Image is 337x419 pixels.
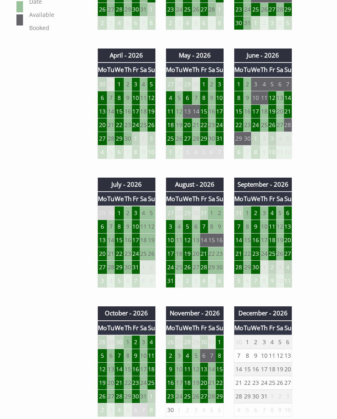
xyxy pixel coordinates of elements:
td: 27 [183,132,192,145]
td: 29 [124,2,132,16]
td: 12 [175,104,183,118]
td: 13 [183,104,192,118]
td: 23 [208,118,216,132]
td: 16 [124,234,132,247]
td: 28 [175,77,183,91]
th: Th [260,192,268,206]
td: 5 [107,145,115,159]
td: 2 [260,16,268,30]
td: 11 [268,220,276,234]
td: 29 [115,132,124,145]
td: 10 [148,145,156,159]
td: 21 [192,118,200,132]
th: Sa [208,63,216,77]
td: 31 [140,2,148,16]
td: 17 [132,234,140,247]
th: Su [216,63,224,77]
td: 2 [208,77,216,91]
td: 28 [192,132,200,145]
th: Tu [107,192,115,206]
td: 26 [260,2,268,16]
td: 6 [276,77,284,91]
td: 19 [268,104,276,118]
td: 21 [200,247,208,261]
td: 3 [148,132,156,145]
td: 2 [98,16,107,30]
th: Mo [166,63,175,77]
th: Th [192,192,200,206]
td: 14 [192,104,200,118]
td: 28 [107,132,115,145]
td: 16 [124,104,132,118]
td: 20 [183,118,192,132]
td: 2 [124,206,132,220]
td: 1 [200,77,208,91]
td: 10 [268,145,276,159]
td: 11 [175,234,183,247]
th: Th [124,192,132,206]
td: 12 [268,91,276,104]
td: 18 [140,234,148,247]
td: 15 [200,104,208,118]
td: 27 [107,2,115,16]
th: Th [124,63,132,77]
td: 24 [132,118,140,132]
td: 7 [192,91,200,104]
td: 11 [166,104,175,118]
td: 17 [132,104,140,118]
td: 18 [268,234,276,247]
td: 4 [166,91,175,104]
th: We [251,63,260,77]
td: 6 [192,220,200,234]
td: 30 [234,16,243,30]
td: 27 [268,2,276,16]
td: 7 [140,16,148,30]
td: 10 [166,234,175,247]
td: 28 [284,118,292,132]
td: 25 [166,132,175,145]
td: 7 [107,91,115,104]
th: Sa [276,63,284,77]
td: 17 [166,247,175,261]
td: 8 [148,16,156,30]
th: Mo [98,63,107,77]
td: 21 [234,247,243,261]
td: 17 [216,104,224,118]
th: May - 2026 [166,49,224,63]
td: 1 [166,145,175,159]
td: 26 [192,2,200,16]
td: 9 [260,145,268,159]
td: 25 [260,118,268,132]
td: 10 [132,220,140,234]
td: 19 [148,104,156,118]
td: 7 [243,145,251,159]
dd: Available [28,9,81,20]
td: 27 [276,118,284,132]
td: 5 [192,16,200,30]
td: 11 [140,91,148,104]
td: 12 [183,234,192,247]
th: Su [284,192,292,206]
td: 16 [216,234,224,247]
td: 6 [234,145,243,159]
td: 8 [243,220,251,234]
td: 20 [98,247,107,261]
td: 30 [107,206,115,220]
td: 14 [107,234,115,247]
td: 30 [98,77,107,91]
td: 20 [276,104,284,118]
td: 1 [251,16,260,30]
td: 1 [132,132,140,145]
td: 15 [115,234,124,247]
td: 25 [268,247,276,261]
td: 12 [148,220,156,234]
td: 5 [148,77,156,91]
td: 17 [260,234,268,247]
td: 28 [175,206,183,220]
td: 5 [284,16,292,30]
td: 11 [260,91,268,104]
td: 24 [175,2,183,16]
th: Tu [175,63,183,77]
th: Tu [175,192,183,206]
td: 10 [216,91,224,104]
